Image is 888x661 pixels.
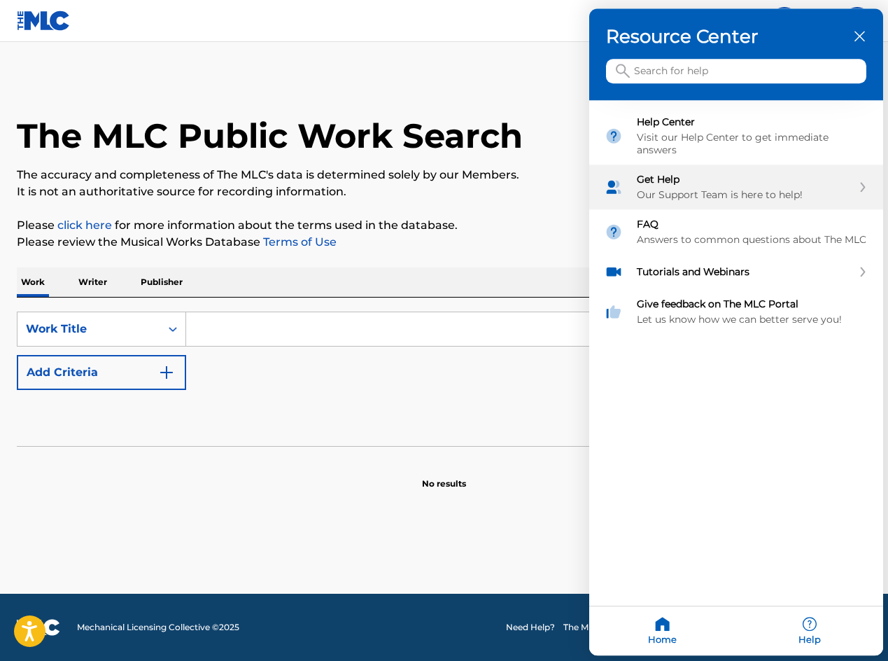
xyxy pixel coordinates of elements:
[589,290,883,335] div: Give feedback on The MLC Portal
[605,303,623,321] img: module icon
[589,607,736,656] div: Home
[616,64,630,78] svg: icon
[589,165,883,210] div: Get Help
[637,314,868,326] div: Let us know how we can better serve you!
[589,255,883,290] div: Tutorials and Webinars
[605,223,623,242] img: module icon
[605,179,623,197] img: module icon
[853,30,866,43] div: close resource center
[589,101,883,335] div: Resource center home modules
[637,234,868,246] div: Answers to common questions about The MLC
[605,263,623,281] img: module icon
[859,183,867,193] svg: expand
[606,60,866,84] input: Search for help
[637,116,868,129] div: Help Center
[605,127,623,146] img: module icon
[589,210,883,255] div: FAQ
[736,607,883,656] div: Help
[637,218,868,231] div: FAQ
[637,266,852,279] div: Tutorials and Webinars
[589,101,883,335] div: entering resource center home
[637,298,868,311] div: Give feedback on The MLC Portal
[637,189,852,202] div: Our Support Team is here to help!
[637,132,868,157] div: Visit our Help Center to get immediate answers
[589,108,883,165] div: Help Center
[637,174,852,186] div: Get Help
[859,267,867,277] svg: expand
[606,26,866,48] h3: Resource Center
